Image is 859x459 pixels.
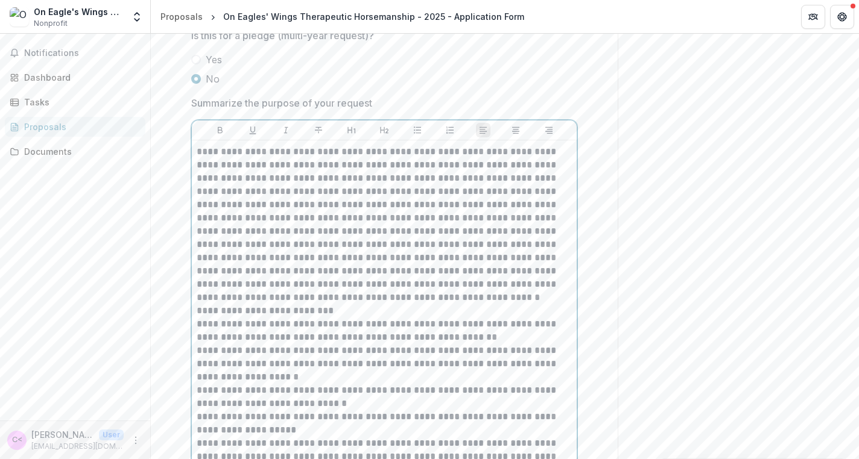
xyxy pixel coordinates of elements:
[223,10,524,23] div: On Eagles' Wings Therapeutic Horsemanship - 2025 - Application Form
[542,123,556,137] button: Align Right
[191,28,374,43] p: Is this for a pledge (multi-year request)?
[34,5,124,18] div: On Eagle's Wings Therapeutic Horsemanship
[213,123,227,137] button: Bold
[206,52,222,67] span: Yes
[377,123,391,137] button: Heading 2
[5,142,145,161] a: Documents
[160,10,203,23] div: Proposals
[206,72,220,86] span: No
[128,5,145,29] button: Open entity switcher
[128,433,143,448] button: More
[31,441,124,452] p: [EMAIL_ADDRESS][DOMAIN_NAME]
[311,123,326,137] button: Strike
[443,123,457,137] button: Ordered List
[801,5,825,29] button: Partners
[279,123,293,137] button: Italicize
[191,96,372,110] p: Summarize the purpose of your request
[10,7,29,27] img: On Eagle's Wings Therapeutic Horsemanship
[410,123,425,137] button: Bullet List
[509,123,523,137] button: Align Center
[24,120,136,133] div: Proposals
[5,117,145,137] a: Proposals
[24,71,136,84] div: Dashboard
[24,96,136,108] div: Tasks
[34,18,68,29] span: Nonprofit
[5,43,145,63] button: Notifications
[246,123,260,137] button: Underline
[5,67,145,87] a: Dashboard
[476,123,490,137] button: Align Left
[344,123,359,137] button: Heading 1
[24,48,141,58] span: Notifications
[12,436,22,444] div: Carol Petitto <oneagleswingswva@gmail.com> <oneagleswingswva@gmail.com>
[830,5,854,29] button: Get Help
[156,8,529,25] nav: breadcrumb
[156,8,208,25] a: Proposals
[5,92,145,112] a: Tasks
[99,429,124,440] p: User
[31,428,94,441] p: [PERSON_NAME] <[EMAIL_ADDRESS][DOMAIN_NAME]> <[EMAIL_ADDRESS][DOMAIN_NAME]>
[24,145,136,158] div: Documents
